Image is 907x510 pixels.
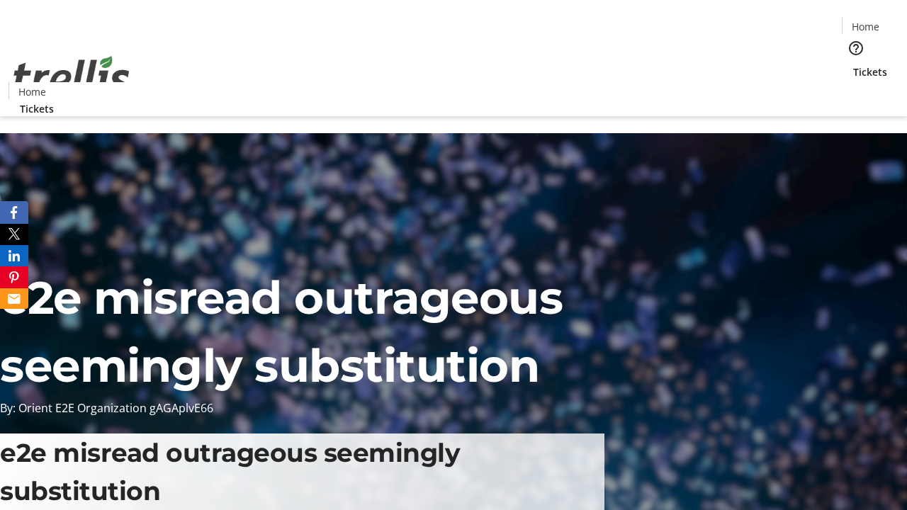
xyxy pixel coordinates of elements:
[18,84,46,99] span: Home
[20,101,54,116] span: Tickets
[9,84,55,99] a: Home
[9,40,135,111] img: Orient E2E Organization gAGAplvE66's Logo
[842,79,870,108] button: Cart
[9,101,65,116] a: Tickets
[842,64,898,79] a: Tickets
[843,19,888,34] a: Home
[842,34,870,62] button: Help
[853,64,887,79] span: Tickets
[852,19,879,34] span: Home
